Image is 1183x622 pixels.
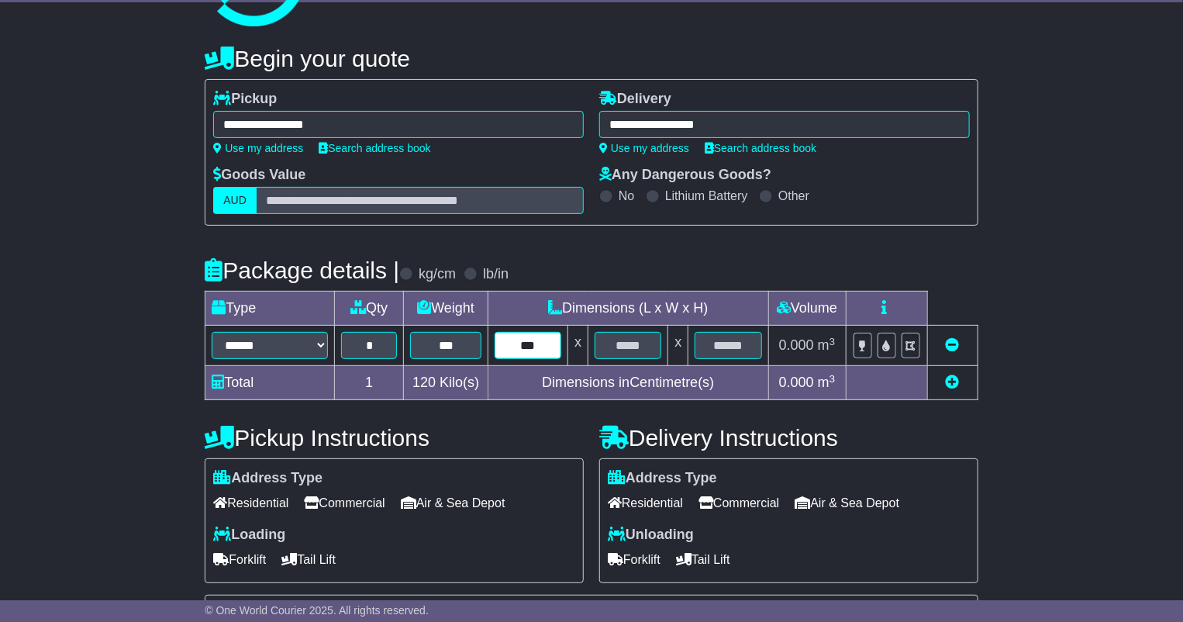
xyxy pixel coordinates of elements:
[768,292,846,326] td: Volume
[213,187,257,214] label: AUD
[568,326,588,366] td: x
[304,491,385,515] span: Commercial
[829,373,836,385] sup: 3
[829,336,836,347] sup: 3
[205,257,399,283] h4: Package details |
[488,292,769,326] td: Dimensions (L x W x H)
[608,491,683,515] span: Residential
[779,337,814,353] span: 0.000
[608,470,717,487] label: Address Type
[676,548,730,572] span: Tail Lift
[205,292,335,326] td: Type
[599,167,771,184] label: Any Dangerous Goods?
[213,491,288,515] span: Residential
[778,188,809,203] label: Other
[205,46,978,71] h4: Begin your quote
[335,292,404,326] td: Qty
[619,188,634,203] label: No
[213,91,277,108] label: Pickup
[205,604,429,617] span: © One World Courier 2025. All rights reserved.
[599,91,671,108] label: Delivery
[946,375,960,390] a: Add new item
[412,375,436,390] span: 120
[599,425,978,451] h4: Delivery Instructions
[404,292,488,326] td: Weight
[335,366,404,400] td: 1
[608,527,694,544] label: Unloading
[483,266,509,283] label: lb/in
[608,548,660,572] span: Forklift
[213,142,303,154] a: Use my address
[665,188,748,203] label: Lithium Battery
[401,491,505,515] span: Air & Sea Depot
[599,142,689,154] a: Use my address
[281,548,336,572] span: Tail Lift
[205,425,584,451] h4: Pickup Instructions
[213,167,305,184] label: Goods Value
[213,548,266,572] span: Forklift
[404,366,488,400] td: Kilo(s)
[698,491,779,515] span: Commercial
[779,375,814,390] span: 0.000
[705,142,816,154] a: Search address book
[213,470,322,487] label: Address Type
[818,337,836,353] span: m
[818,375,836,390] span: m
[319,142,430,154] a: Search address book
[668,326,688,366] td: x
[213,527,285,544] label: Loading
[795,491,899,515] span: Air & Sea Depot
[205,366,335,400] td: Total
[419,266,456,283] label: kg/cm
[946,337,960,353] a: Remove this item
[488,366,769,400] td: Dimensions in Centimetre(s)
